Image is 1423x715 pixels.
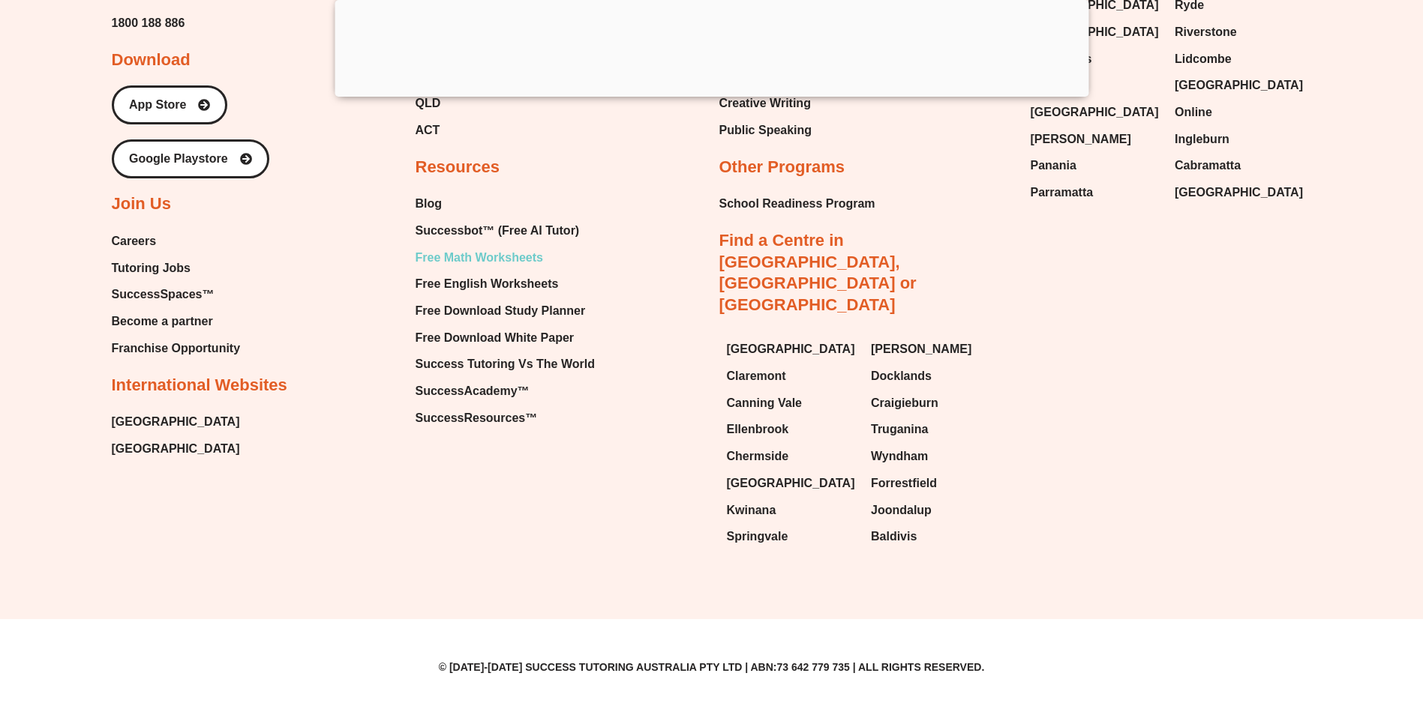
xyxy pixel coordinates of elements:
a: [GEOGRAPHIC_DATA] [1175,181,1304,204]
span: Blog [416,193,443,215]
a: Tutoring Jobs [112,257,241,280]
a: Penrith [1031,74,1160,97]
a: Free Download White Paper [416,327,595,349]
span: Free English Worksheets [416,273,559,295]
span: [GEOGRAPHIC_DATA] [1175,181,1303,204]
a: Parramatta [1031,181,1160,204]
a: Lidcombe [1175,48,1304,70]
a: 1800 188 886 [112,12,185,34]
h2: Other Programs [719,157,845,178]
h2: Resources [416,157,500,178]
span: [GEOGRAPHIC_DATA] [727,338,855,360]
a: App Store [112,85,227,124]
a: [GEOGRAPHIC_DATA] [727,338,857,360]
a: Online [1175,101,1304,124]
a: Creative Writing [719,92,812,115]
p: © [DATE]-[DATE] Success Tutoring Australia Pty Ltd | ABN:73 642 779 735 | All Rights Reserved. [112,662,1312,672]
h2: International Websites [112,375,287,396]
a: [PERSON_NAME] [1031,128,1160,151]
a: Free Math Worksheets [416,247,595,269]
span: School Readiness Program [719,193,875,215]
a: Become a partner [112,310,241,333]
a: [GEOGRAPHIC_DATA] [112,411,240,433]
span: Truganina [871,418,928,441]
span: [GEOGRAPHIC_DATA] [1031,101,1159,124]
span: App Store [129,99,186,111]
a: [GEOGRAPHIC_DATA] [1175,74,1304,97]
span: Claremont [727,365,786,387]
span: [PERSON_NAME] [871,338,971,360]
a: The Ponds [1031,48,1160,70]
span: Canning Vale [727,392,802,414]
a: Craigieburn [871,392,1001,414]
span: Free Download Study Planner [416,300,586,322]
a: Kwinana [727,499,857,522]
span: Ellenbrook [727,418,789,441]
a: Forrestfield [871,472,1001,495]
span: Craigieburn [871,392,938,414]
span: Parramatta [1031,181,1094,204]
a: SuccessSpaces™ [112,283,241,306]
span: Tutoring Jobs [112,257,191,280]
span: Become a partner [112,310,213,333]
span: QLD [416,92,441,115]
a: [GEOGRAPHIC_DATA] [112,438,240,460]
a: ACT [416,119,544,142]
span: [GEOGRAPHIC_DATA] [1031,21,1159,43]
span: ACT [416,119,440,142]
a: Springvale [727,525,857,548]
a: Baldivis [871,525,1001,548]
a: Ingleburn [1175,128,1304,151]
span: Docklands [871,365,932,387]
span: Google Playstore [129,153,228,165]
span: Ingleburn [1175,128,1229,151]
span: Panania [1031,154,1076,177]
span: Free Download White Paper [416,327,575,349]
a: Canning Vale [727,392,857,414]
a: [GEOGRAPHIC_DATA] [727,472,857,495]
a: [GEOGRAPHIC_DATA] [1031,101,1160,124]
span: Forrestfield [871,472,937,495]
a: [PERSON_NAME] [871,338,1001,360]
span: Riverstone [1175,21,1237,43]
span: SuccessAcademy™ [416,380,530,402]
h2: Download [112,49,191,71]
a: Docklands [871,365,1001,387]
span: SuccessResources™ [416,407,538,429]
span: Baldivis [871,525,917,548]
span: Creative Writing [719,92,811,115]
a: Success Tutoring Vs The World [416,353,595,375]
span: Kwinana [727,499,776,522]
a: Panania [1031,154,1160,177]
a: SuccessResources™ [416,407,595,429]
a: Free Download Study Planner [416,300,595,322]
a: Franchise Opportunity [112,337,241,360]
span: [GEOGRAPHIC_DATA] [1175,74,1303,97]
a: Chermside [727,445,857,468]
span: Wyndham [871,445,928,468]
a: Successbot™ (Free AI Tutor) [416,220,595,242]
a: Cabramatta [1175,154,1304,177]
span: Successbot™ (Free AI Tutor) [416,220,580,242]
span: [GEOGRAPHIC_DATA] [727,472,855,495]
h2: Join Us [112,193,171,215]
span: Online [1175,101,1212,124]
a: Free English Worksheets [416,273,595,295]
a: Blog [416,193,595,215]
a: [GEOGRAPHIC_DATA] [1031,21,1160,43]
a: Joondalup [871,499,1001,522]
a: Wyndham [871,445,1001,468]
span: Free Math Worksheets [416,247,543,269]
span: Careers [112,230,157,253]
span: Lidcombe [1175,48,1232,70]
a: Truganina [871,418,1001,441]
iframe: Chat Widget [1173,546,1423,715]
a: Google Playstore [112,139,269,178]
span: Springvale [727,525,788,548]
